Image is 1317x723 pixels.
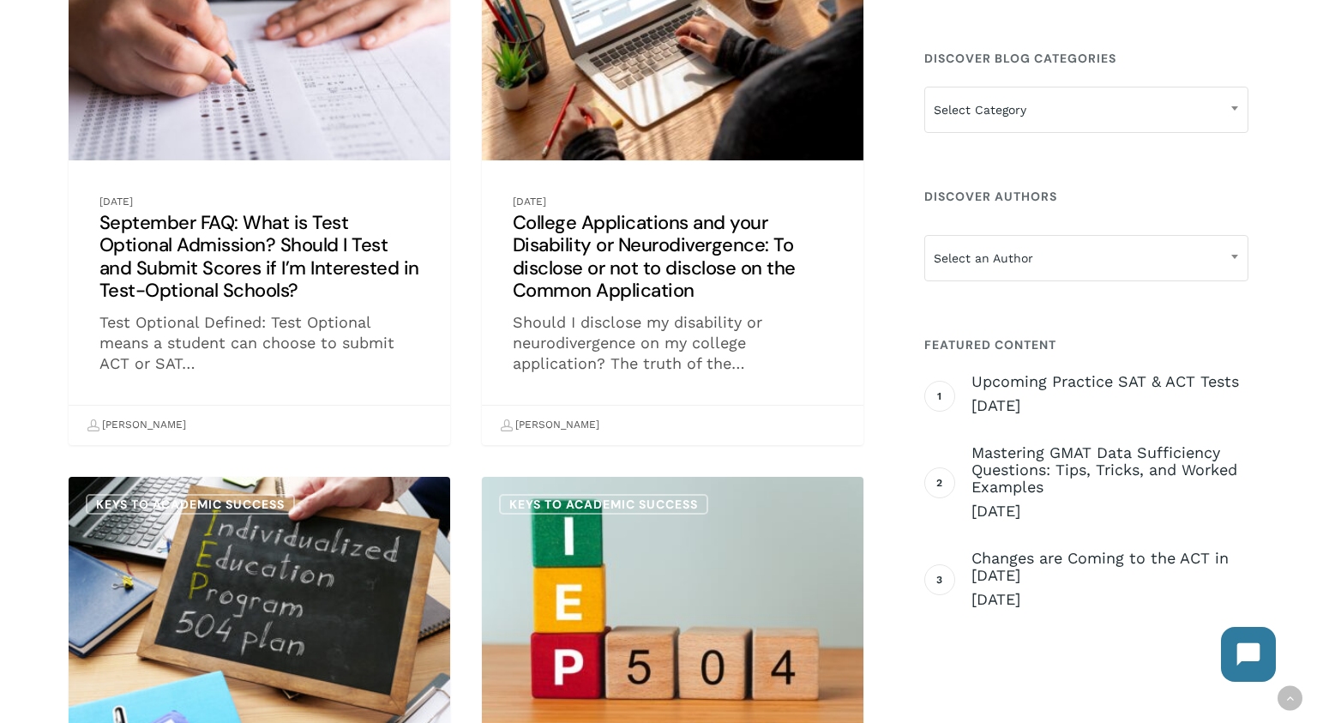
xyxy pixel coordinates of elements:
a: Keys to Academic Success [86,494,295,515]
a: [PERSON_NAME] [87,411,186,440]
span: Upcoming Practice SAT & ACT Tests [971,373,1248,390]
h4: Featured Content [924,329,1248,360]
span: Select an Author [925,240,1248,276]
h4: Discover Blog Categories [924,43,1248,74]
span: Select Category [925,92,1248,128]
span: [DATE] [971,395,1248,416]
a: Changes are Coming to the ACT in [DATE] [DATE] [971,550,1248,610]
span: Select Category [924,87,1248,133]
span: [DATE] [971,589,1248,610]
a: [PERSON_NAME] [500,411,599,440]
span: Mastering GMAT Data Sufficiency Questions: Tips, Tricks, and Worked Examples [971,444,1248,496]
a: Keys to Academic Success [499,494,708,515]
span: [DATE] [971,501,1248,521]
a: Mastering GMAT Data Sufficiency Questions: Tips, Tricks, and Worked Examples [DATE] [971,444,1248,521]
span: Select an Author [924,235,1248,281]
h4: Discover Authors [924,181,1248,212]
iframe: Chatbot [1204,610,1293,699]
a: Upcoming Practice SAT & ACT Tests [DATE] [971,373,1248,416]
span: Changes are Coming to the ACT in [DATE] [971,550,1248,584]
